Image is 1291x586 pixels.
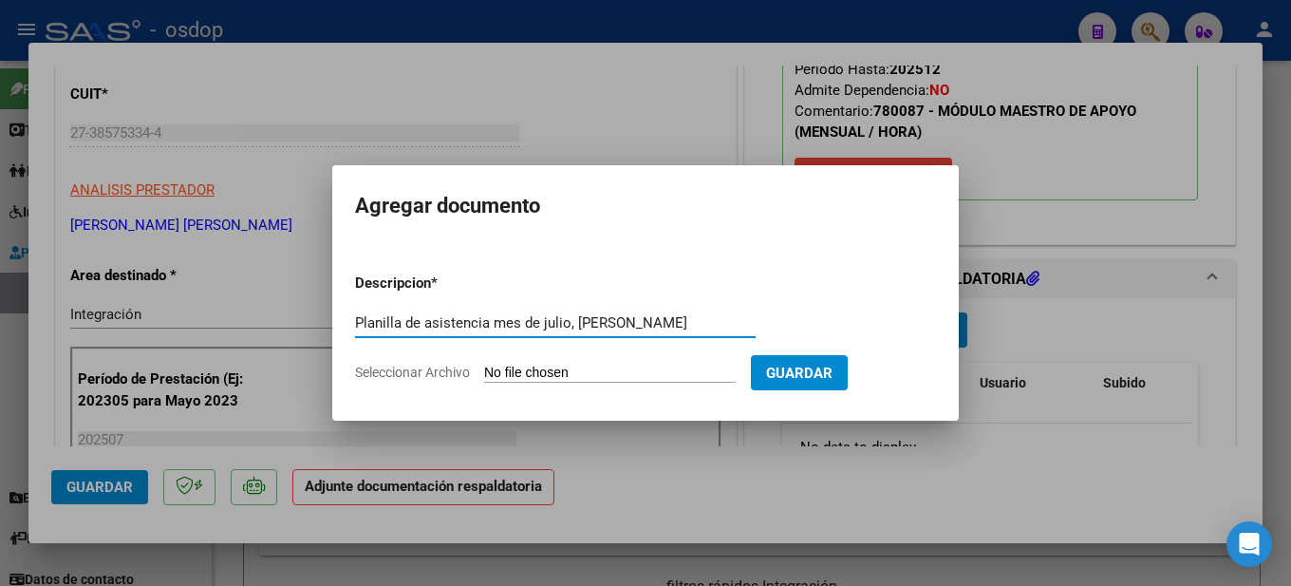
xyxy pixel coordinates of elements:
[355,365,470,380] span: Seleccionar Archivo
[355,273,530,294] p: Descripcion
[766,365,833,382] span: Guardar
[751,355,848,390] button: Guardar
[1226,521,1272,567] div: Open Intercom Messenger
[355,188,936,224] h2: Agregar documento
